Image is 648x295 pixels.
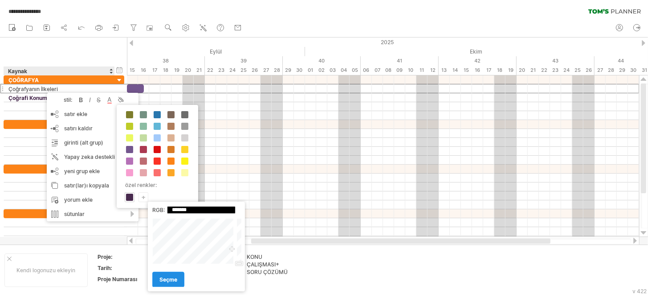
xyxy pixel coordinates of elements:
font: Çoğrafyanın İlkeleri [8,86,58,92]
font: 2025 [381,39,394,46]
div: Pazartesi, 22 Eylül 2025 [205,66,216,75]
div: Pazartesi, 15 Eylül 2025 [127,66,138,75]
font: 12 [430,67,436,73]
font: 04 [341,67,347,73]
font: + [141,193,146,201]
font: Proje: [98,253,113,260]
font: 20 [185,67,192,73]
font: ÇOĞRAFYA [8,77,39,83]
font: 30 [297,67,303,73]
div: Pazar, 26 Ekim 2025 [583,66,595,75]
div: Salı, 28 Ekim 2025 [606,66,617,75]
div: Pazartesi, 27 Ekim 2025 [595,66,606,75]
div: Cumartesi, 20 Eylül 2025 [183,66,194,75]
div: Salı, 14 Ekim 2025 [450,66,461,75]
div: Pazar, 12 Ekim 2025 [428,66,439,75]
font: 07 [375,67,380,73]
font: Eylül [210,48,222,55]
font: 39 [240,58,247,64]
div: Perşembe, 9 Ekim 2025 [394,66,405,75]
font: 13 [442,67,447,73]
font: 21 [196,67,202,73]
font: 44 [618,58,624,64]
font: 24 [564,67,570,73]
div: Cumartesi, 18 Ekim 2025 [494,66,505,75]
div: Cumartesi, 4 Ekim 2025 [338,66,350,75]
font: 23 [553,67,559,73]
div: Çarşamba, 1 Ekim 2025 [305,66,316,75]
font: 26 [252,67,258,73]
font: 10 [408,67,414,73]
div: Pazar, 19 Ekim 2025 [505,66,517,75]
div: Cuma, 17 Ekim 2025 [483,66,494,75]
font: 25 [575,67,581,73]
font: 27 [263,67,269,73]
div: Salı, 21 Ekim 2025 [528,66,539,75]
font: 22 [208,67,214,73]
font: 20 [519,67,526,73]
font: 27 [597,67,603,73]
div: Pazartesi, 6 Ekim 2025 [361,66,372,75]
div: Çarşamba, 17 Eylül 2025 [149,66,160,75]
font: 42 [474,58,481,64]
font: 29 [619,67,626,73]
font: 28 [274,67,280,73]
div: Perşembe, 18 Eylül 2025 [160,66,171,75]
font: Proje Numarası [98,276,137,283]
div: Pazar, 28 Eylül 2025 [272,66,283,75]
font: girinti (alt grup) [64,139,103,146]
div: Perşembe, 23 Ekim 2025 [550,66,561,75]
font: 16 [475,67,481,73]
font: 08 [386,67,392,73]
font: RGB: [152,207,165,213]
div: Cumartesi, 25 Ekim 2025 [572,66,583,75]
font: 30 [631,67,637,73]
div: Cuma, 24 Ekim 2025 [561,66,572,75]
div: Pazar, 5 Ekim 2025 [350,66,361,75]
font: yorum ekle [64,196,93,203]
font: 05 [352,67,358,73]
div: Pazartesi, 13 Ekim 2025 [439,66,450,75]
div: Perşembe, 16 Ekim 2025 [472,66,483,75]
font: 19 [508,67,514,73]
font: 31 [642,67,648,73]
font: 24 [230,67,236,73]
font: 18 [163,67,169,73]
font: 18 [497,67,503,73]
div: Perşembe, 30 Ekim 2025 [628,66,639,75]
div: Çarşamba, 8 Ekim 2025 [383,66,394,75]
font: 23 [219,67,225,73]
font: satır(lar)ı kopyala [64,182,109,189]
div: Salı, 23 Eylül 2025 [216,66,227,75]
font: 15 [130,67,135,73]
font: 01 [308,67,314,73]
font: 09 [397,67,403,73]
font: 15 [464,67,469,73]
font: 21 [531,67,536,73]
div: Salı, 30 Eylül 2025 [294,66,305,75]
font: seçme [159,276,177,283]
div: Cuma, 19 Eylül 2025 [171,66,183,75]
a: seçme [152,272,184,287]
font: 17 [486,67,491,73]
font: 40 [318,58,325,64]
div: Cumartesi, 27 Eylül 2025 [261,66,272,75]
font: 25 [241,67,247,73]
font: Çoğrafi Konum [8,95,47,101]
font: 17 [152,67,157,73]
font: 11 [420,67,424,73]
font: Tarih: [98,265,112,271]
font: v 422 [632,288,647,295]
font: satır ekle [64,111,87,117]
font: 19 [175,67,180,73]
font: 28 [608,67,615,73]
font: 43 [552,58,558,64]
font: 22 [542,67,548,73]
div: Çarşamba, 22 Ekim 2025 [539,66,550,75]
div: Cuma, 26 Eylül 2025 [249,66,261,75]
div: Çarşamba, 24 Eylül 2025 [227,66,238,75]
div: Cuma, 3 Ekim 2025 [327,66,338,75]
font: yeni grup ekle [64,168,100,175]
div: Çarşamba, 29 Ekim 2025 [617,66,628,75]
font: Yapay zeka destekli [64,154,115,160]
